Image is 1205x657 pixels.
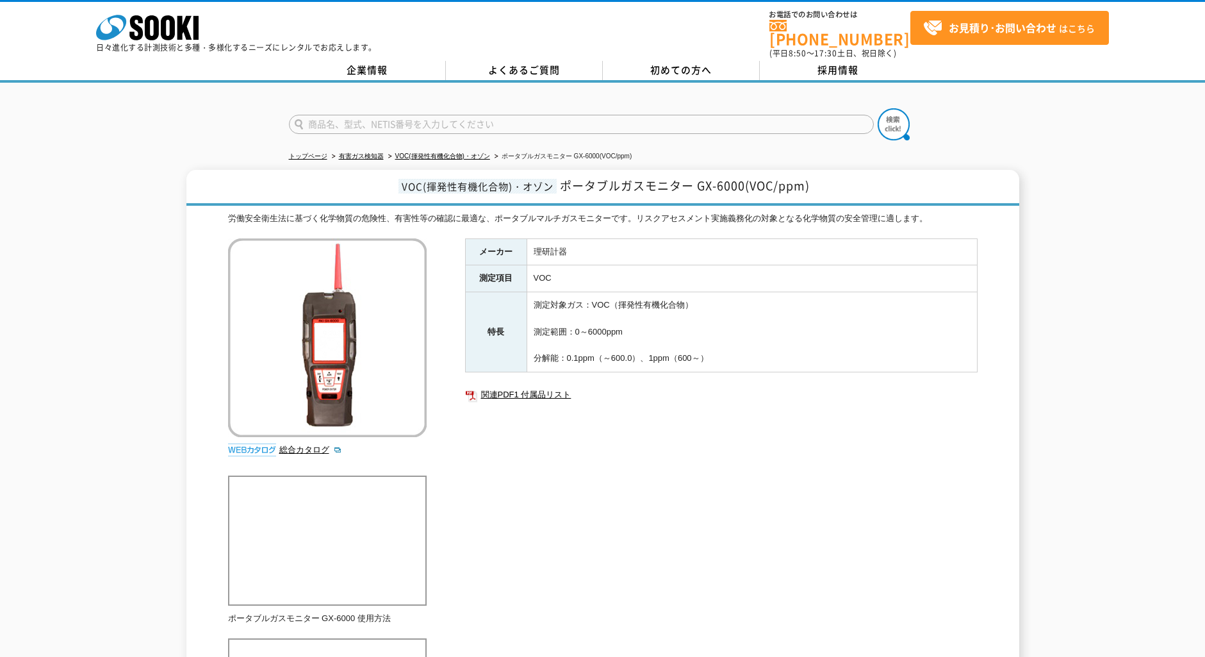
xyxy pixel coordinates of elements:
[878,108,910,140] img: btn_search.png
[910,11,1109,45] a: お見積り･お問い合わせはこちら
[289,61,446,80] a: 企業情報
[769,11,910,19] span: お電話でのお問い合わせは
[289,153,327,160] a: トップページ
[279,445,342,454] a: 総合カタログ
[603,61,760,80] a: 初めての方へ
[339,153,384,160] a: 有害ガス検知器
[769,47,896,59] span: (平日 ～ 土日、祝日除く)
[527,292,977,372] td: 測定対象ガス：VOC（揮発性有機化合物） 測定範囲：0～6000ppm 分解能：0.1ppm（～600.0）、1ppm（600～）
[228,444,276,456] img: webカタログ
[395,153,490,160] a: VOC(揮発性有機化合物)・オゾン
[814,47,837,59] span: 17:30
[760,61,917,80] a: 採用情報
[923,19,1095,38] span: はこちら
[560,177,810,194] span: ポータブルガスモニター GX-6000(VOC/ppm)
[228,238,427,437] img: ポータブルガスモニター GX-6000(VOC/ppm)
[465,265,527,292] th: 測定項目
[446,61,603,80] a: よくあるご質問
[769,20,910,46] a: [PHONE_NUMBER]
[465,238,527,265] th: メーカー
[465,387,978,403] a: 関連PDF1 付属品リスト
[949,20,1056,35] strong: お見積り･お問い合わせ
[465,292,527,372] th: 特長
[289,115,874,134] input: 商品名、型式、NETIS番号を入力してください
[650,63,712,77] span: 初めての方へ
[228,612,427,626] p: ポータブルガスモニター GX-6000 使用方法
[96,44,377,51] p: 日々進化する計測技術と多種・多様化するニーズにレンタルでお応えします。
[527,238,977,265] td: 理研計器
[228,212,978,226] div: 労働安全衛生法に基づく化学物質の危険性、有害性等の確認に最適な、ポータブルマルチガスモニターです。リスクアセスメント実施義務化の対象となる化学物質の安全管理に適します。
[492,150,632,163] li: ポータブルガスモニター GX-6000(VOC/ppm)
[527,265,977,292] td: VOC
[398,179,557,194] span: VOC(揮発性有機化合物)・オゾン
[789,47,807,59] span: 8:50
